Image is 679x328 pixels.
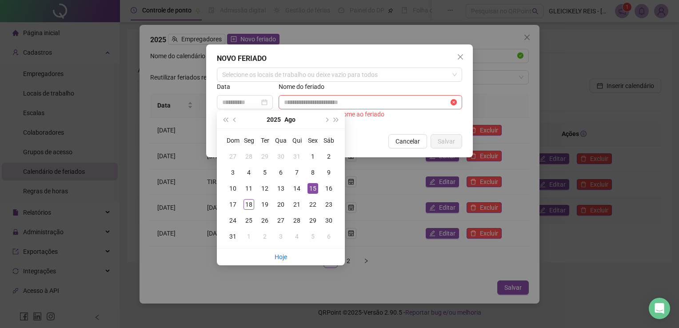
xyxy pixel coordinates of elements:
[289,180,305,196] td: 2025-08-14
[273,164,289,180] td: 2025-08-06
[260,215,270,226] div: 26
[388,134,427,148] button: Cancelar
[321,196,337,212] td: 2025-08-23
[244,167,254,178] div: 4
[308,215,318,226] div: 29
[324,199,334,210] div: 23
[305,148,321,164] td: 2025-08-01
[292,151,302,162] div: 31
[257,212,273,228] td: 2025-08-26
[289,196,305,212] td: 2025-08-21
[241,180,257,196] td: 2025-08-11
[289,132,305,148] th: Qui
[260,199,270,210] div: 19
[228,215,238,226] div: 24
[324,151,334,162] div: 2
[228,199,238,210] div: 17
[275,253,287,260] a: Hoje
[257,180,273,196] td: 2025-08-12
[244,231,254,242] div: 1
[284,111,296,128] button: month panel
[279,82,330,92] label: Nome do feriado
[225,212,241,228] td: 2025-08-24
[273,228,289,244] td: 2025-09-03
[321,148,337,164] td: 2025-08-02
[453,50,467,64] button: Close
[225,228,241,244] td: 2025-08-31
[292,215,302,226] div: 28
[228,231,238,242] div: 31
[324,215,334,226] div: 30
[260,151,270,162] div: 29
[225,132,241,148] th: Dom
[279,109,462,119] div: Você deve atribuir um nome ao feriado
[289,212,305,228] td: 2025-08-28
[305,196,321,212] td: 2025-08-22
[276,183,286,194] div: 13
[395,136,420,146] span: Cancelar
[308,151,318,162] div: 1
[305,228,321,244] td: 2025-09-05
[276,199,286,210] div: 20
[225,196,241,212] td: 2025-08-17
[241,212,257,228] td: 2025-08-25
[321,228,337,244] td: 2025-09-06
[289,148,305,164] td: 2025-07-31
[321,164,337,180] td: 2025-08-09
[241,132,257,148] th: Seg
[225,148,241,164] td: 2025-07-27
[649,298,670,319] div: Open Intercom Messenger
[305,212,321,228] td: 2025-08-29
[257,132,273,148] th: Ter
[228,167,238,178] div: 3
[276,151,286,162] div: 30
[244,199,254,210] div: 18
[324,183,334,194] div: 16
[260,183,270,194] div: 12
[321,132,337,148] th: Sáb
[244,183,254,194] div: 11
[332,111,341,128] button: super-next-year
[217,53,462,64] div: NOVO FERIADO
[324,231,334,242] div: 6
[257,228,273,244] td: 2025-09-02
[241,164,257,180] td: 2025-08-04
[273,132,289,148] th: Qua
[267,111,281,128] button: year panel
[321,111,331,128] button: next-year
[260,167,270,178] div: 5
[431,134,462,148] button: Salvar
[292,231,302,242] div: 4
[257,164,273,180] td: 2025-08-05
[228,183,238,194] div: 10
[230,111,240,128] button: prev-year
[257,148,273,164] td: 2025-07-29
[308,231,318,242] div: 5
[228,151,238,162] div: 27
[225,180,241,196] td: 2025-08-10
[292,167,302,178] div: 7
[260,231,270,242] div: 2
[257,196,273,212] td: 2025-08-19
[457,53,464,60] span: close
[292,199,302,210] div: 21
[273,180,289,196] td: 2025-08-13
[244,215,254,226] div: 25
[241,228,257,244] td: 2025-09-01
[324,167,334,178] div: 9
[305,164,321,180] td: 2025-08-08
[308,183,318,194] div: 15
[273,148,289,164] td: 2025-07-30
[276,167,286,178] div: 6
[305,132,321,148] th: Sex
[276,231,286,242] div: 3
[220,111,230,128] button: super-prev-year
[273,212,289,228] td: 2025-08-27
[308,199,318,210] div: 22
[273,196,289,212] td: 2025-08-20
[244,151,254,162] div: 28
[305,180,321,196] td: 2025-08-15
[241,196,257,212] td: 2025-08-18
[225,164,241,180] td: 2025-08-03
[289,228,305,244] td: 2025-09-04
